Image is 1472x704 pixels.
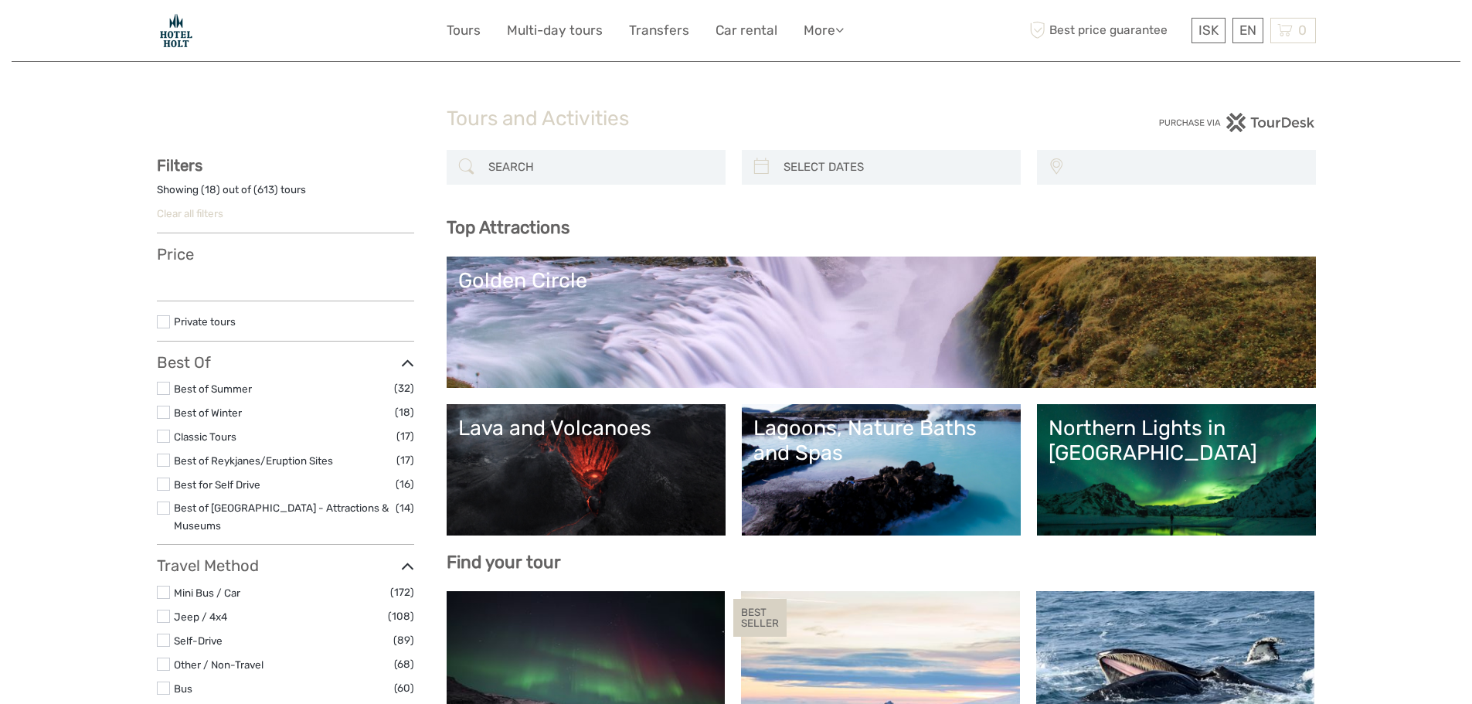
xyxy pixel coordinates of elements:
[458,268,1304,376] a: Golden Circle
[629,19,689,42] a: Transfers
[396,499,414,517] span: (14)
[174,315,236,328] a: Private tours
[157,556,414,575] h3: Travel Method
[396,427,414,445] span: (17)
[157,207,223,219] a: Clear all filters
[174,383,252,395] a: Best of Summer
[205,182,216,197] label: 18
[174,502,389,532] a: Best of [GEOGRAPHIC_DATA] - Attractions & Museums
[753,416,1009,524] a: Lagoons, Nature Baths and Spas
[393,631,414,649] span: (89)
[174,658,263,671] a: Other / Non-Travel
[390,583,414,601] span: (172)
[157,12,195,49] img: Hotel Holt
[257,182,274,197] label: 613
[507,19,603,42] a: Multi-day tours
[396,451,414,469] span: (17)
[157,182,414,206] div: Showing ( ) out of ( ) tours
[1232,18,1263,43] div: EN
[1296,22,1309,38] span: 0
[174,454,333,467] a: Best of Reykjanes/Eruption Sites
[174,406,242,419] a: Best of Winter
[174,478,260,491] a: Best for Self Drive
[174,682,192,695] a: Bus
[388,607,414,625] span: (108)
[716,19,777,42] a: Car rental
[395,403,414,421] span: (18)
[174,634,223,647] a: Self-Drive
[1049,416,1304,524] a: Northern Lights in [GEOGRAPHIC_DATA]
[458,268,1304,293] div: Golden Circle
[447,19,481,42] a: Tours
[157,353,414,372] h3: Best Of
[157,245,414,264] h3: Price
[447,217,569,238] b: Top Attractions
[804,19,844,42] a: More
[157,156,202,175] strong: Filters
[394,379,414,397] span: (32)
[396,475,414,493] span: (16)
[394,655,414,673] span: (68)
[458,416,714,524] a: Lava and Volcanoes
[1198,22,1219,38] span: ISK
[753,416,1009,466] div: Lagoons, Nature Baths and Spas
[174,587,240,599] a: Mini Bus / Car
[1026,18,1188,43] span: Best price guarantee
[447,552,561,573] b: Find your tour
[1049,416,1304,466] div: Northern Lights in [GEOGRAPHIC_DATA]
[777,154,1013,181] input: SELECT DATES
[174,610,227,623] a: Jeep / 4x4
[482,154,718,181] input: SEARCH
[174,430,236,443] a: Classic Tours
[733,599,787,638] div: BEST SELLER
[447,107,1026,131] h1: Tours and Activities
[458,416,714,440] div: Lava and Volcanoes
[1158,113,1315,132] img: PurchaseViaTourDesk.png
[394,679,414,697] span: (60)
